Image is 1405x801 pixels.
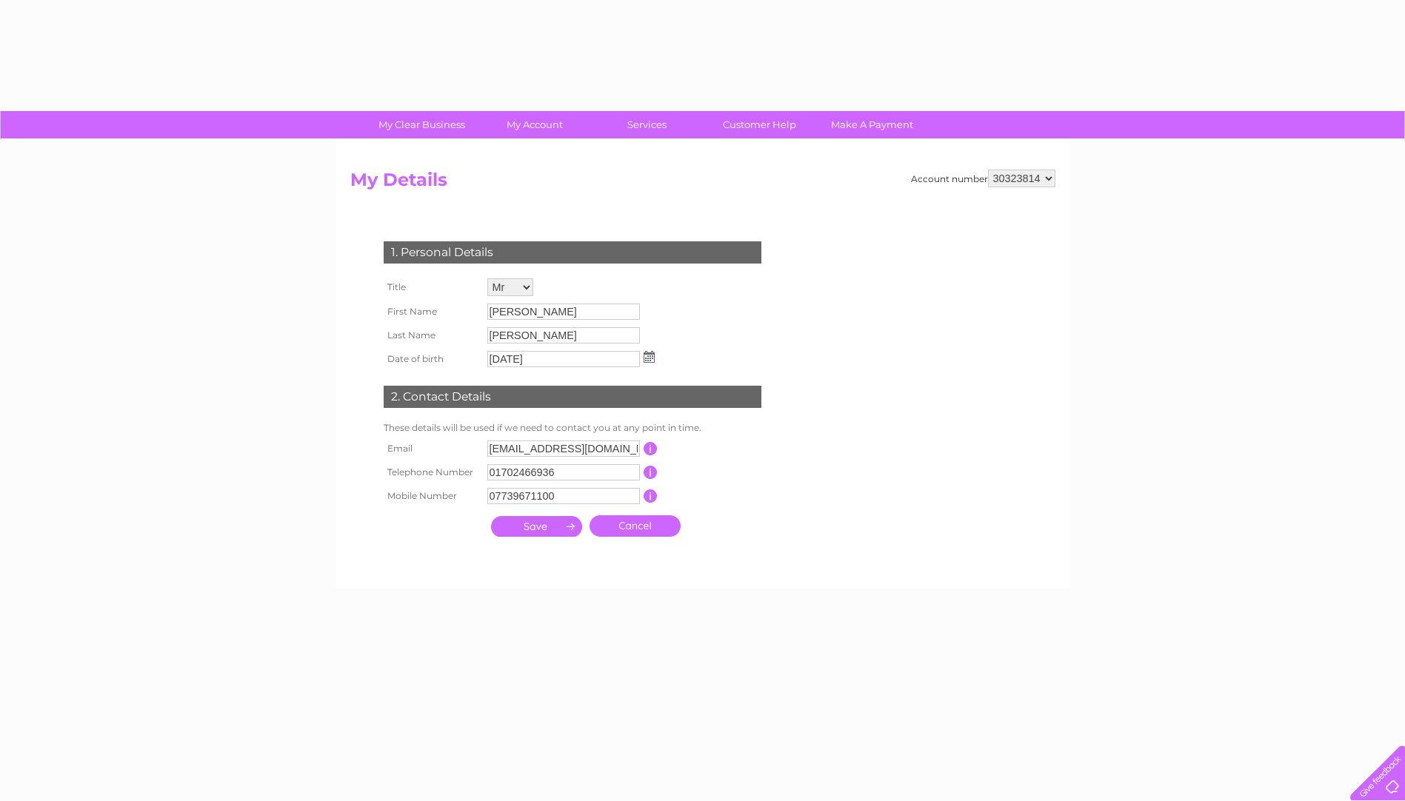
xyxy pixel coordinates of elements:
[380,347,484,371] th: Date of birth
[911,170,1055,187] div: Account number
[380,275,484,300] th: Title
[644,351,655,363] img: ...
[380,460,484,484] th: Telephone Number
[361,111,483,138] a: My Clear Business
[380,419,765,437] td: These details will be used if we need to contact you at any point in time.
[590,515,681,537] a: Cancel
[491,516,582,537] input: Submit
[384,386,761,408] div: 2. Contact Details
[811,111,933,138] a: Make A Payment
[380,300,484,324] th: First Name
[350,170,1055,198] h2: My Details
[644,489,658,503] input: Information
[586,111,708,138] a: Services
[644,442,658,455] input: Information
[384,241,761,264] div: 1. Personal Details
[380,484,484,508] th: Mobile Number
[380,437,484,460] th: Email
[473,111,595,138] a: My Account
[644,466,658,479] input: Information
[380,324,484,347] th: Last Name
[698,111,821,138] a: Customer Help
